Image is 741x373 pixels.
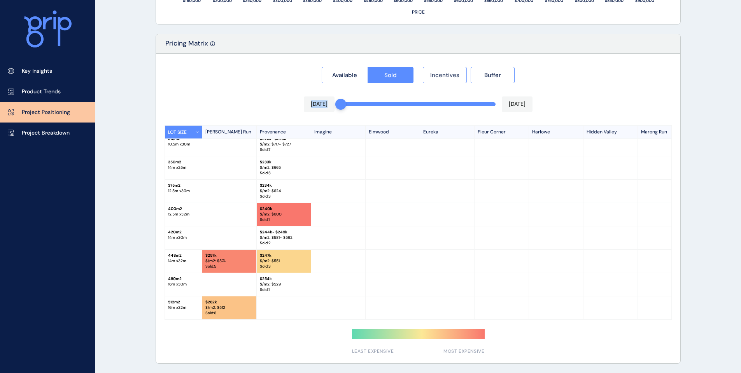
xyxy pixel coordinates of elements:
[260,264,308,269] p: Sold : 3
[311,100,328,108] p: [DATE]
[260,142,308,147] p: $/m2: $ 717 - $727
[412,9,425,15] text: PRICE
[168,305,199,310] p: 16 m x 32 m
[202,126,257,138] p: [PERSON_NAME] Run
[22,88,61,96] p: Product Trends
[205,310,253,316] p: Sold : 6
[168,299,199,305] p: 512 m2
[260,170,308,176] p: Sold : 3
[168,142,199,147] p: 10.5 m x 30 m
[260,159,308,165] p: $ 233k
[168,258,199,264] p: 14 m x 32 m
[368,67,414,83] button: Sold
[430,71,459,79] span: Incentives
[260,194,308,199] p: Sold : 3
[260,253,308,258] p: $ 247k
[260,258,308,264] p: $/m2: $ 551
[260,282,308,287] p: $/m2: $ 529
[168,206,199,212] p: 400 m2
[168,136,199,142] p: 315 m2
[260,235,308,240] p: $/m2: $ 581 - $592
[205,305,253,310] p: $/m2: $ 512
[260,212,308,217] p: $/m2: $ 600
[260,217,308,222] p: Sold : 1
[529,126,583,138] p: Harlowe
[22,129,70,137] p: Project Breakdown
[260,276,308,282] p: $ 254k
[205,253,253,258] p: $ 257k
[260,165,308,170] p: $/m2: $ 665
[260,183,308,188] p: $ 234k
[583,126,638,138] p: Hidden Valley
[257,126,311,138] p: Provenance
[260,136,308,142] p: $ 226k - $229k
[471,67,515,83] button: Buffer
[168,235,199,240] p: 14 m x 30 m
[423,67,467,83] button: Incentives
[168,276,199,282] p: 480 m2
[168,253,199,258] p: 448 m2
[509,100,526,108] p: [DATE]
[260,188,308,194] p: $/m2: $ 624
[352,348,394,355] span: LEAST EXPENSIVE
[322,67,368,83] button: Available
[260,147,308,152] p: Sold : 7
[443,348,484,355] span: MOST EXPENSIVE
[205,264,253,269] p: Sold : 5
[475,126,529,138] p: Fleur Corner
[311,126,366,138] p: Imagine
[22,67,52,75] p: Key Insights
[384,71,397,79] span: Sold
[332,71,357,79] span: Available
[168,212,199,217] p: 12.5 m x 32 m
[260,206,308,212] p: $ 240k
[168,188,199,194] p: 12.5 m x 30 m
[168,159,199,165] p: 350 m2
[22,109,70,116] p: Project Positioning
[260,229,308,235] p: $ 244k - $249k
[366,126,420,138] p: Elmwood
[205,299,253,305] p: $ 262k
[165,126,202,138] button: LOT SIZE
[205,258,253,264] p: $/m2: $ 574
[168,165,199,170] p: 14 m x 25 m
[168,183,199,188] p: 375 m2
[260,240,308,246] p: Sold : 2
[638,126,692,138] p: Marong Run
[165,39,208,53] p: Pricing Matrix
[260,287,308,292] p: Sold : 1
[168,229,199,235] p: 420 m2
[484,71,501,79] span: Buffer
[168,282,199,287] p: 16 m x 30 m
[420,126,475,138] p: Eureka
